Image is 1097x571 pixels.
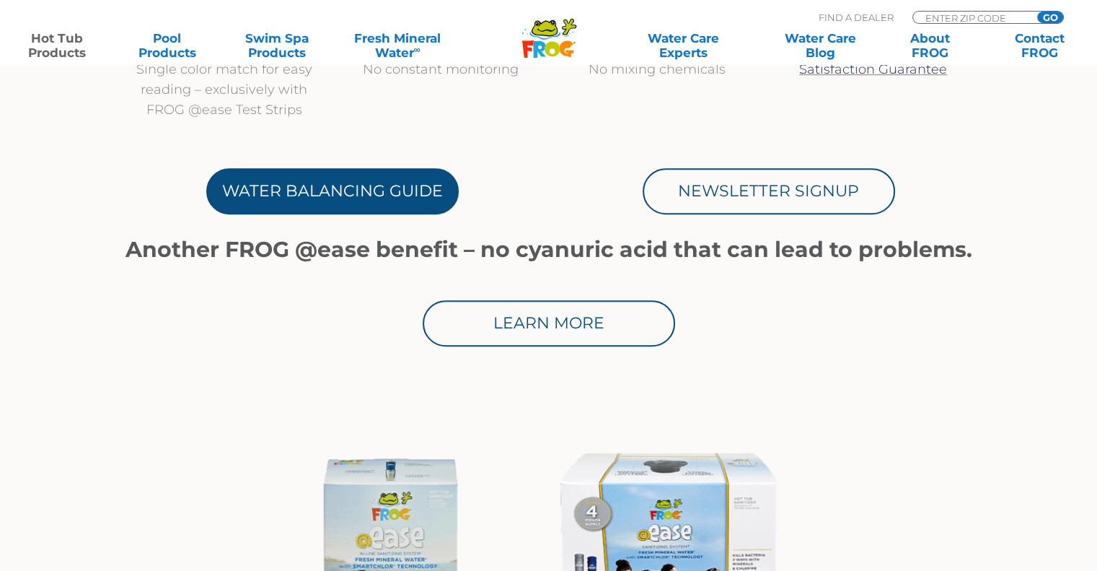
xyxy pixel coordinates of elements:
[799,61,947,77] a: Satisfaction Guarantee
[116,237,982,262] h1: Another FROG @ease benefit – no cyanuric acid that can lead to problems.
[614,31,753,60] a: Water CareExperts
[344,31,451,60] a: Fresh MineralWater∞
[234,31,320,60] a: Swim SpaProducts
[997,31,1083,60] a: ContactFROG
[131,59,318,120] p: Single color match for easy reading – exclusively with FROG @ease Test Strips
[423,300,675,346] a: Learn More
[887,31,972,60] a: AboutFROG
[819,11,894,24] p: Find A Dealer
[206,168,459,214] a: Water Balancing Guide
[777,31,863,60] a: Water CareBlog
[563,59,751,79] p: No mixing chemicals
[1037,12,1063,23] input: GO
[924,12,1021,24] input: Zip Code Form
[124,31,209,60] a: PoolProducts
[347,59,534,79] p: No constant monitoring
[413,44,420,55] sup: ∞
[14,31,100,60] a: Hot TubProducts
[643,168,895,214] a: Newsletter Signup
